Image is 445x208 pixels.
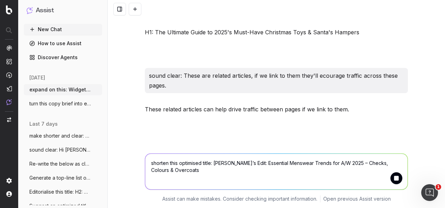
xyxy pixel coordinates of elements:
img: Assist [27,7,33,14]
iframe: Intercom live chat [421,184,438,201]
p: H1: The Ultimate Guide to 2025's Must-Have Christmas Toys & Santa's Hampers [145,27,408,37]
span: [DATE] [29,74,45,81]
button: New Chat [24,24,102,35]
img: Assist [6,99,12,105]
img: Studio [6,86,12,91]
span: expand on this: Widget Description: Cele [29,86,91,93]
p: Assist can make mistakes. Consider checking important information. [162,195,317,202]
img: Analytics [6,45,12,51]
img: Setting [6,178,12,183]
span: 1 [436,184,441,190]
a: Open previous Assist version [323,195,391,202]
span: turn this copy brief into event copy: In [29,100,91,107]
button: turn this copy brief into event copy: In [24,98,102,109]
span: make shorter and clear: Online only, sho [29,132,91,139]
p: These related articles can help drive traffic between pages if we link to them. [145,104,408,114]
button: sound clear: Hi [PERSON_NAME], I hope you're well. [24,144,102,155]
span: sound clear: Hi [PERSON_NAME], I hope you're well. [29,146,91,153]
button: Re-write the below as clear notes: Art [24,158,102,169]
span: Generate a top-line list of optimised SE [29,174,91,181]
h1: Assist [36,6,54,15]
img: Activation [6,72,12,78]
button: Assist [27,6,99,15]
a: How to use Assist [24,38,102,49]
button: Editorialise this title: H2: TOP OF THE [24,186,102,197]
a: Discover Agents [24,52,102,63]
p: sound clear: ﻿These are related articles, if we link to them they'll ecourage traffic across thes... [149,71,404,90]
button: expand on this: Widget Description: Cele [24,84,102,95]
button: make shorter and clear: Online only, sho [24,130,102,141]
img: Botify logo [6,5,12,14]
span: Editorialise this title: H2: TOP OF THE [29,188,91,195]
span: last 7 days [29,120,58,127]
img: Switch project [7,117,11,122]
img: My account [6,191,12,197]
span: Re-write the below as clear notes: Art [29,160,91,167]
img: Intelligence [6,58,12,64]
button: Generate a top-line list of optimised SE [24,172,102,183]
